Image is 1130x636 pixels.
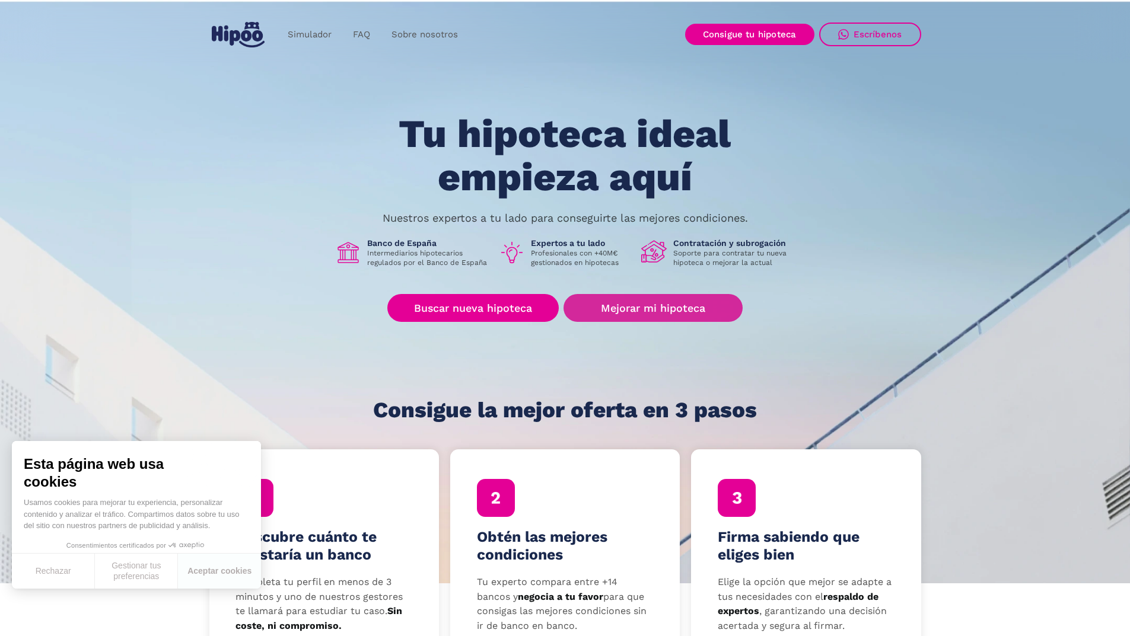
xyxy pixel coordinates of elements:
strong: Sin coste, ni compromiso. [235,605,402,631]
a: Simulador [277,23,342,46]
div: Escríbenos [854,29,902,40]
a: FAQ [342,23,381,46]
p: Completa tu perfil en menos de 3 minutos y uno de nuestros gestores te llamará para estudiar tu c... [235,575,412,634]
h1: Consigue la mejor oferta en 3 pasos [373,398,757,422]
a: Mejorar mi hipoteca [564,294,742,322]
h4: Firma sabiendo que eliges bien [718,528,895,564]
h4: Obtén las mejores condiciones [477,528,654,564]
h1: Tu hipoteca ideal empieza aquí [340,113,790,199]
p: Elige la opción que mejor se adapte a tus necesidades con el , garantizando una decisión acertada... [718,575,895,634]
a: Sobre nosotros [381,23,469,46]
h1: Contratación y subrogación [673,238,795,248]
p: Profesionales con +40M€ gestionados en hipotecas [531,248,632,267]
h1: Expertos a tu lado [531,238,632,248]
p: Intermediarios hipotecarios regulados por el Banco de España [367,248,489,267]
p: Soporte para contratar tu nueva hipoteca o mejorar la actual [673,248,795,267]
a: Buscar nueva hipoteca [387,294,559,322]
a: home [209,17,268,52]
h4: Descubre cuánto te prestaría un banco [235,528,412,564]
a: Consigue tu hipoteca [685,24,814,45]
p: Tu experto compara entre +14 bancos y para que consigas las mejores condiciones sin ir de banco e... [477,575,654,634]
strong: negocia a tu favor [518,591,603,602]
p: Nuestros expertos a tu lado para conseguirte las mejores condiciones. [383,213,748,223]
h1: Banco de España [367,238,489,248]
a: Escríbenos [819,23,921,46]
